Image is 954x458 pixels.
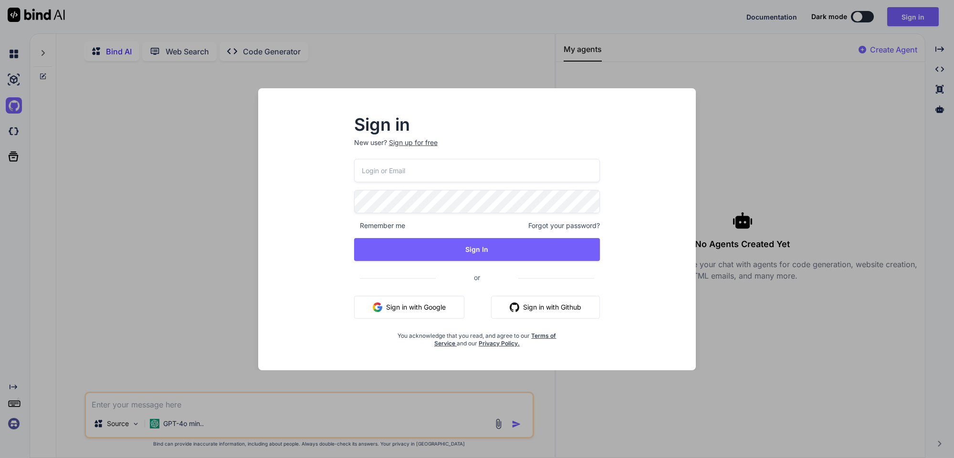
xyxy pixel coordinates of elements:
div: Sign up for free [389,138,438,147]
input: Login or Email [354,159,600,182]
img: google [373,302,382,312]
span: Remember me [354,221,405,230]
img: github [510,302,519,312]
p: New user? [354,138,600,159]
div: You acknowledge that you read, and agree to our and our [395,326,559,347]
h2: Sign in [354,117,600,132]
span: Forgot your password? [528,221,600,230]
button: Sign In [354,238,600,261]
button: Sign in with Google [354,296,464,319]
span: or [436,266,518,289]
a: Privacy Policy. [479,340,520,347]
button: Sign in with Github [491,296,600,319]
a: Terms of Service [434,332,556,347]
